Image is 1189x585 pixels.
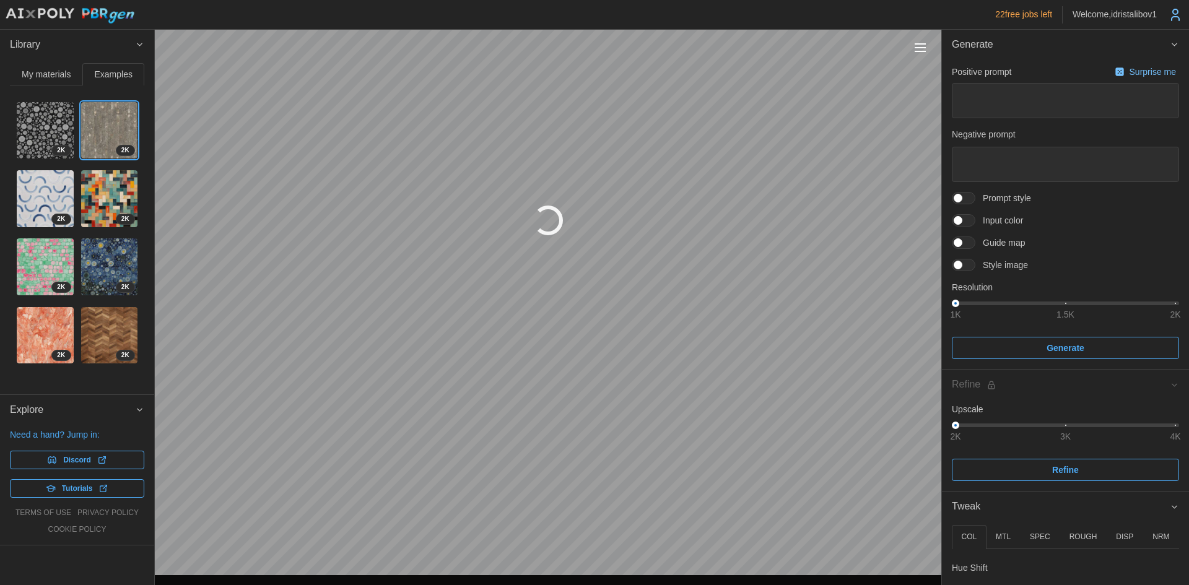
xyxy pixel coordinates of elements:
[17,238,74,295] img: rmQvcRwbNSCJEe6pTfJC
[57,214,65,224] span: 2 K
[95,70,133,79] span: Examples
[975,192,1031,204] span: Prompt style
[16,102,74,160] a: KVb5AZZcm50jiSgLad2X2K
[57,282,65,292] span: 2 K
[22,70,71,79] span: My materials
[1116,532,1133,542] p: DISP
[10,395,135,425] span: Explore
[48,524,106,535] a: cookie policy
[1152,532,1169,542] p: NRM
[121,282,129,292] span: 2 K
[16,238,74,296] a: rmQvcRwbNSCJEe6pTfJC2K
[81,170,138,227] img: 7fsCwJiRL3kBdwDnQniT
[81,307,138,364] img: 7W30H3GteWHjCkbJfp3T
[81,170,139,228] a: 7fsCwJiRL3kBdwDnQniT2K
[10,479,144,498] a: Tutorials
[952,66,1011,78] p: Positive prompt
[63,451,91,469] span: Discord
[1130,66,1178,78] p: Surprise me
[1073,8,1157,20] p: Welcome, idristalibov1
[1069,532,1097,542] p: ROUGH
[10,30,135,60] span: Library
[15,508,71,518] a: terms of use
[942,30,1189,60] button: Generate
[77,508,139,518] a: privacy policy
[5,7,135,24] img: AIxPoly PBRgen
[952,337,1179,359] button: Generate
[17,170,74,227] img: 3lq3cu2JvZiq5bUSymgG
[952,561,988,574] p: Hue Shift
[975,214,1023,227] span: Input color
[912,39,929,56] button: Toggle viewport controls
[961,532,977,542] p: COL
[121,214,129,224] span: 2 K
[10,451,144,469] a: Discord
[952,377,1170,392] div: Refine
[1112,63,1179,80] button: Surprise me
[942,370,1189,400] button: Refine
[16,170,74,228] a: 3lq3cu2JvZiq5bUSymgG2K
[995,8,1052,20] p: 22 free jobs left
[952,403,1179,415] p: Upscale
[17,307,74,364] img: nNLoz7BvrHNDGsIkGEWe
[62,480,93,497] span: Tutorials
[16,306,74,365] a: nNLoz7BvrHNDGsIkGEWe2K
[975,236,1025,249] span: Guide map
[952,459,1179,481] button: Refine
[942,60,1189,370] div: Generate
[952,30,1170,60] span: Generate
[81,306,139,365] a: 7W30H3GteWHjCkbJfp3T2K
[81,238,139,296] a: 3E0UQC95wUp78nkCzAdU2K
[952,128,1179,141] p: Negative prompt
[1030,532,1050,542] p: SPEC
[1052,459,1079,480] span: Refine
[81,102,139,160] a: ngI1gUpNHaJX3lyJoShn2K
[17,102,74,159] img: KVb5AZZcm50jiSgLad2X
[975,259,1028,271] span: Style image
[952,492,1170,522] span: Tweak
[57,145,65,155] span: 2 K
[942,492,1189,522] button: Tweak
[121,145,129,155] span: 2 K
[10,428,144,441] p: Need a hand? Jump in:
[81,102,138,159] img: ngI1gUpNHaJX3lyJoShn
[57,350,65,360] span: 2 K
[81,238,138,295] img: 3E0UQC95wUp78nkCzAdU
[996,532,1011,542] p: MTL
[952,281,1179,293] p: Resolution
[1047,337,1084,358] span: Generate
[121,350,129,360] span: 2 K
[942,400,1189,491] div: Refine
